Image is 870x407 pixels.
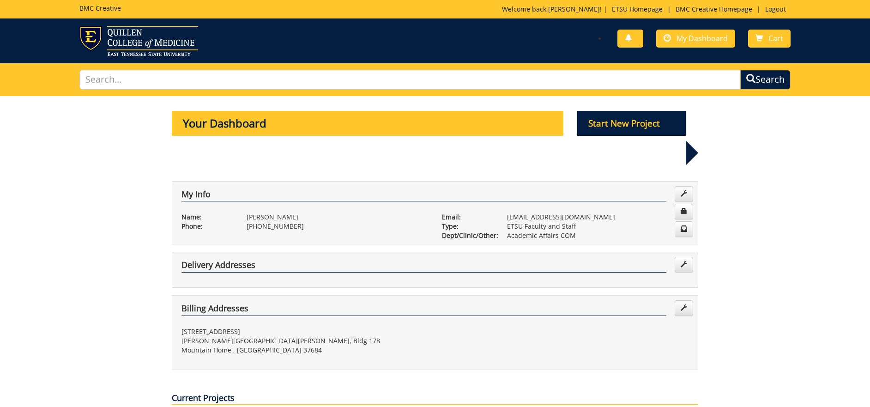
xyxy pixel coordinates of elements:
[502,5,791,14] p: Welcome back, ! | | |
[247,222,428,231] p: [PHONE_NUMBER]
[577,111,686,136] p: Start New Project
[507,222,689,231] p: ETSU Faculty and Staff
[671,5,757,13] a: BMC Creative Homepage
[181,222,233,231] p: Phone:
[79,26,198,56] img: ETSU logo
[181,261,666,273] h4: Delivery Addresses
[675,257,693,273] a: Edit Addresses
[675,300,693,316] a: Edit Addresses
[442,213,493,222] p: Email:
[507,213,689,222] p: [EMAIL_ADDRESS][DOMAIN_NAME]
[79,5,121,12] h5: BMC Creative
[761,5,791,13] a: Logout
[656,30,735,48] a: My Dashboard
[768,33,783,43] span: Cart
[607,5,667,13] a: ETSU Homepage
[675,186,693,202] a: Edit Info
[172,111,563,136] p: Your Dashboard
[507,231,689,240] p: Academic Affairs COM
[675,204,693,219] a: Change Password
[181,190,666,202] h4: My Info
[181,213,233,222] p: Name:
[181,346,428,355] p: Mountain Home , [GEOGRAPHIC_DATA] 37684
[442,231,493,240] p: Dept/Clinic/Other:
[675,221,693,237] a: Change Communication Preferences
[740,70,791,90] button: Search
[172,392,698,405] p: Current Projects
[548,5,600,13] a: [PERSON_NAME]
[577,120,686,128] a: Start New Project
[677,33,728,43] span: My Dashboard
[748,30,791,48] a: Cart
[247,213,428,222] p: [PERSON_NAME]
[181,336,428,346] p: [PERSON_NAME][GEOGRAPHIC_DATA][PERSON_NAME], Bldg 178
[181,304,666,316] h4: Billing Addresses
[442,222,493,231] p: Type:
[181,327,428,336] p: [STREET_ADDRESS]
[79,70,741,90] input: Search...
